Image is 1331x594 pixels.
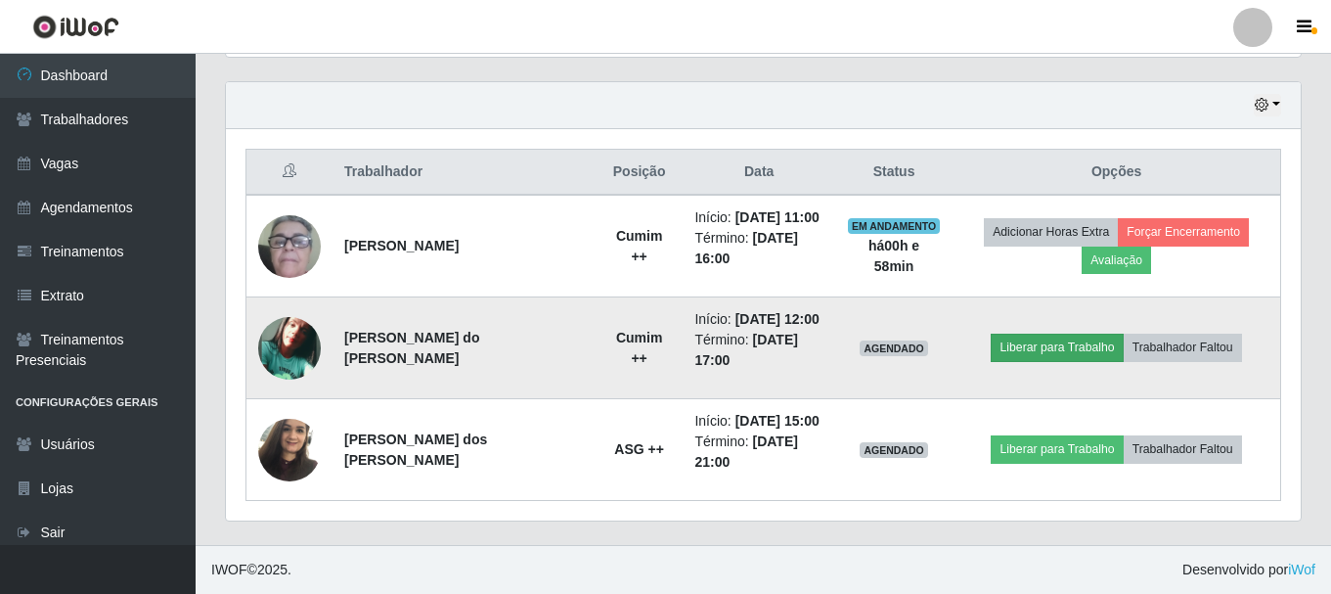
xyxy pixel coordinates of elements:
span: Desenvolvido por [1182,560,1315,580]
span: EM ANDAMENTO [848,218,941,234]
th: Data [683,150,835,196]
span: © 2025 . [211,560,291,580]
img: 1748573558798.jpeg [258,408,321,491]
span: IWOF [211,562,247,577]
button: Adicionar Horas Extra [984,218,1118,246]
span: AGENDADO [860,442,928,458]
li: Término: [694,228,823,269]
li: Início: [694,207,823,228]
strong: [PERSON_NAME] do [PERSON_NAME] [344,330,479,366]
time: [DATE] 15:00 [735,413,820,429]
strong: [PERSON_NAME] dos [PERSON_NAME] [344,432,487,468]
img: 1705182808004.jpeg [258,182,321,311]
li: Início: [694,411,823,432]
button: Liberar para Trabalho [991,334,1123,361]
button: Avaliação [1082,247,1151,274]
li: Término: [694,330,823,371]
strong: ASG ++ [614,441,664,457]
strong: há 00 h e 58 min [868,238,919,274]
span: AGENDADO [860,341,928,356]
button: Forçar Encerramento [1118,218,1249,246]
strong: [PERSON_NAME] [344,238,459,253]
button: Trabalhador Faltou [1124,435,1242,463]
img: CoreUI Logo [32,15,119,39]
button: Liberar para Trabalho [991,435,1123,463]
th: Status [835,150,953,196]
th: Opções [953,150,1280,196]
li: Início: [694,309,823,330]
time: [DATE] 11:00 [735,209,820,225]
th: Trabalhador [333,150,596,196]
li: Término: [694,432,823,473]
strong: Cumim ++ [616,228,662,264]
strong: Cumim ++ [616,330,662,366]
time: [DATE] 12:00 [735,311,820,327]
a: iWof [1288,562,1315,577]
img: 1671317800935.jpeg [258,317,321,380]
button: Trabalhador Faltou [1124,334,1242,361]
th: Posição [596,150,684,196]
